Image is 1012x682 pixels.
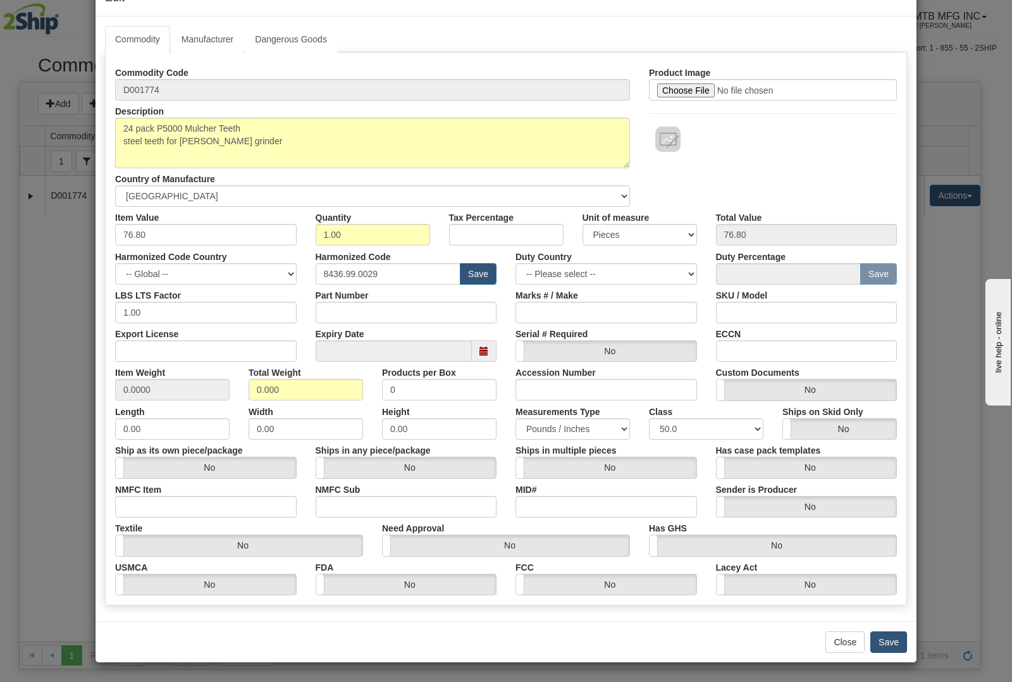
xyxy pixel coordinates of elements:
[115,246,227,263] label: Harmonized Code Country
[860,263,897,285] button: Save
[316,457,497,478] label: No
[515,557,534,574] label: FCC
[115,362,165,379] label: Item Weight
[382,518,444,535] label: Need Approval
[870,631,907,653] button: Save
[105,26,170,53] a: Commodity
[245,26,337,53] a: Dangerous Goods
[316,574,497,595] label: No
[116,535,362,555] label: No
[516,457,696,478] label: No
[316,285,369,302] label: Part Number
[115,285,181,302] label: LBS LTS Factor
[382,401,410,418] label: Height
[825,631,865,653] button: Close
[649,62,710,79] label: Product Image
[171,26,244,53] a: Manufacturer
[716,440,821,457] label: Has case pack templates
[316,440,431,457] label: Ships in any piece/package
[515,401,600,418] label: Measurements Type
[717,380,897,400] label: No
[717,497,897,517] label: No
[115,401,145,418] label: Length
[783,419,896,439] label: No
[516,574,696,595] label: No
[716,285,768,302] label: SKU / Model
[782,401,863,418] label: Ships on Skid Only
[115,101,164,118] label: Description
[716,246,786,263] label: Duty Percentage
[115,479,161,496] label: NMFC Item
[116,457,296,478] label: No
[316,557,334,574] label: FDA
[115,207,159,224] label: Item Value
[249,401,273,418] label: Width
[515,479,536,496] label: MID#
[650,535,896,555] label: No
[717,574,897,595] label: No
[649,518,687,535] label: Has GHS
[115,118,630,168] textarea: 24 pack P5000 Mulcher Teeth 500
[316,207,352,224] label: Quantity
[515,246,572,263] label: Duty Country
[583,207,650,224] label: Unit of measure
[116,574,296,595] label: No
[383,535,629,555] label: No
[316,246,391,263] label: Harmonized Code
[316,323,364,340] label: Expiry Date
[9,11,117,20] div: live help - online
[515,440,616,457] label: Ships in multiple pieces
[515,285,578,302] label: Marks # / Make
[649,401,672,418] label: Class
[115,62,188,79] label: Commodity Code
[983,276,1011,406] iframe: chat widget
[460,263,497,285] button: Save
[515,362,596,379] label: Accession Number
[716,479,797,496] label: Sender is Producer
[716,362,799,379] label: Custom Documents
[115,557,147,574] label: USMCA
[516,341,696,361] label: No
[316,479,361,496] label: NMFC Sub
[115,168,215,185] label: Country of Manufacture
[655,127,681,152] img: 8DAB37Fk3hKpn3AAAAAElFTkSuQmCC
[716,557,758,574] label: Lacey Act
[716,207,762,224] label: Total Value
[382,362,456,379] label: Products per Box
[115,323,178,340] label: Export License
[716,323,741,340] label: ECCN
[515,323,588,340] label: Serial # Required
[115,518,142,535] label: Textile
[115,440,243,457] label: Ship as its own piece/package
[449,207,514,224] label: Tax Percentage
[717,457,897,478] label: No
[249,362,301,379] label: Total Weight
